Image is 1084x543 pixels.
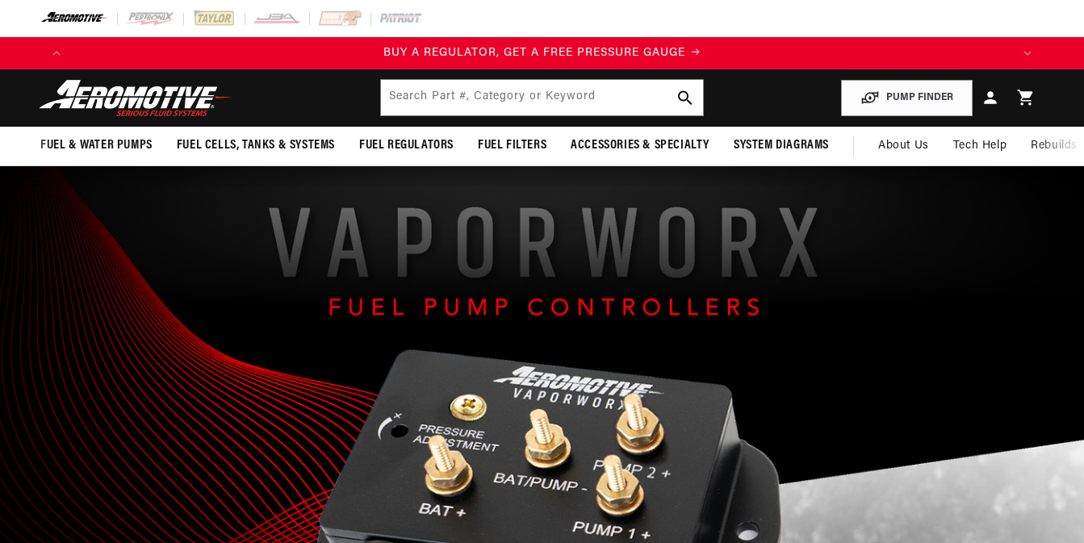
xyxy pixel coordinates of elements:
span: Fuel Cells, Tanks & Systems [177,137,335,154]
span: System Diagrams [734,137,829,154]
span: Fuel & Water Pumps [40,137,153,154]
button: Translation missing: en.sections.announcements.next_announcement [1011,37,1044,69]
span: Fuel Regulators [359,137,454,154]
span: Rebuilds [1031,137,1078,155]
div: 1 of 4 [73,44,1011,62]
span: Fuel Filters [478,137,546,154]
button: Translation missing: en.sections.announcements.previous_announcement [40,37,73,69]
summary: Tech Help [941,127,1019,165]
input: Search by Part Number, Category or Keyword [381,80,703,115]
summary: Fuel Filters [466,127,559,165]
div: Announcement [73,44,1011,62]
summary: Fuel Regulators [347,127,466,165]
a: About Us [866,127,941,165]
span: BUY A REGULATOR, GET A FREE PRESSURE GAUGE [383,47,685,59]
span: Accessories & Specialty [571,137,709,154]
img: Aeromotive [35,79,236,117]
button: PUMP FINDER [841,80,973,116]
summary: Fuel Cells, Tanks & Systems [165,127,347,165]
a: BUY A REGULATOR, GET A FREE PRESSURE GAUGE [73,44,1011,62]
span: About Us [878,140,929,152]
span: Tech Help [953,137,1007,155]
summary: Fuel & Water Pumps [28,127,165,165]
summary: System Diagrams [722,127,841,165]
summary: Accessories & Specialty [559,127,722,165]
button: search button [668,80,703,115]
